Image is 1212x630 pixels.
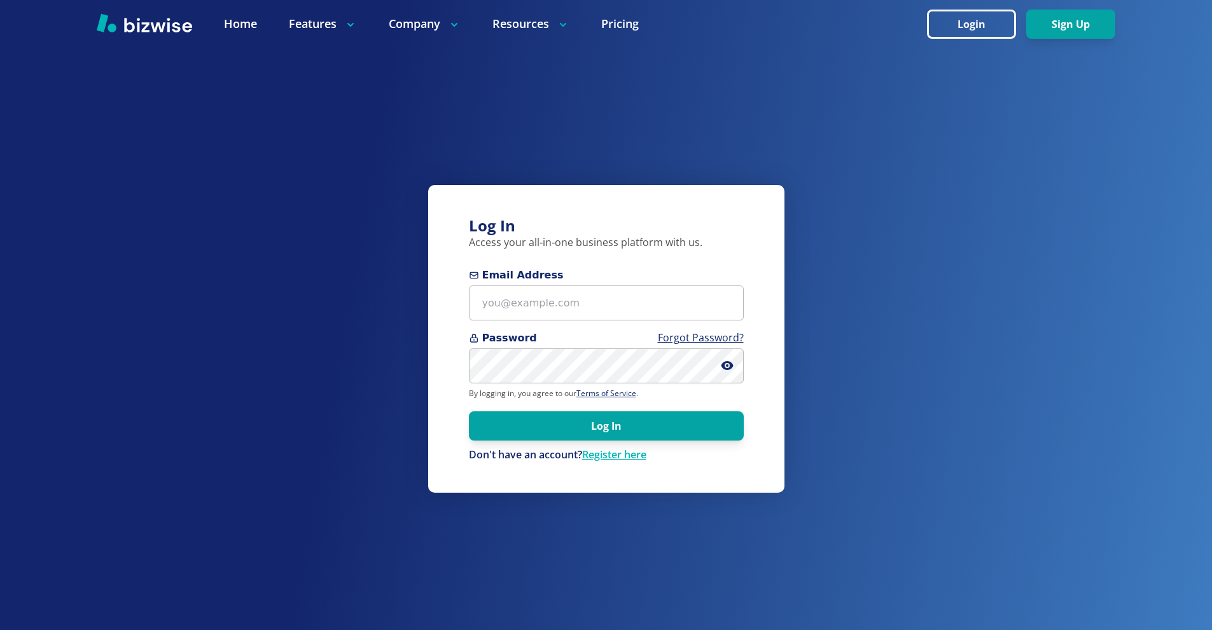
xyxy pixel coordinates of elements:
[492,16,569,32] p: Resources
[582,448,646,462] a: Register here
[469,331,744,346] span: Password
[469,411,744,441] button: Log In
[469,216,744,236] h3: Log In
[1026,10,1115,39] button: Sign Up
[469,448,744,462] div: Don't have an account?Register here
[658,331,744,345] a: Forgot Password?
[97,13,192,32] img: Bizwise Logo
[469,388,744,399] p: By logging in, you agree to our .
[224,16,257,32] a: Home
[389,16,461,32] p: Company
[601,16,639,32] a: Pricing
[1026,18,1115,31] a: Sign Up
[927,18,1026,31] a: Login
[289,16,357,32] p: Features
[469,236,744,250] p: Access your all-in-one business platform with us.
[469,448,744,462] p: Don't have an account?
[469,268,744,283] span: Email Address
[576,388,636,399] a: Terms of Service
[927,10,1016,39] button: Login
[469,285,744,320] input: you@example.com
